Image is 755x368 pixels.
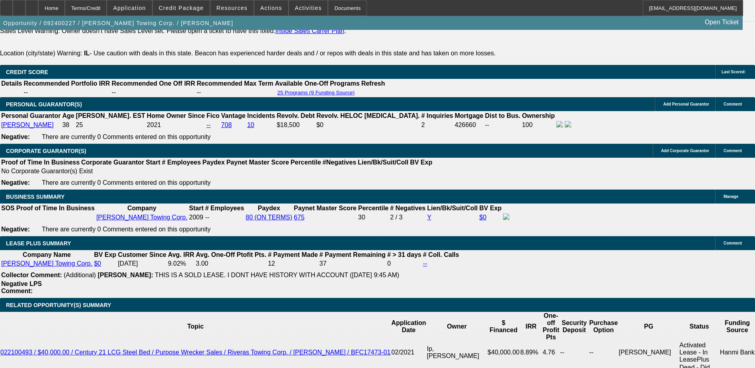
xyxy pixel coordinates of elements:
[221,121,232,128] a: 708
[118,251,166,258] b: Customer Since
[455,121,484,129] td: 426660
[6,101,82,108] span: PERSONAL GUARANTOR(S)
[205,205,244,211] b: # Employees
[94,251,116,258] b: BV Exp
[1,121,54,128] a: [PERSON_NAME]
[117,260,167,268] td: [DATE]
[319,260,386,268] td: 37
[203,159,225,166] b: Paydex
[663,102,709,106] span: Add Personal Guarantor
[275,80,360,88] th: Available One-Off Programs
[6,302,111,308] span: RELATED OPPORTUNITY(S) SUMMARY
[226,159,289,166] b: Paynet Master Score
[679,341,720,364] td: Activated Lease - In LeasePlus
[168,251,194,258] b: Avg. IRR
[1,80,22,88] th: Details
[387,251,421,258] b: # > 31 days
[720,341,755,364] td: Hanmi Bank
[724,194,738,199] span: Manage
[391,312,426,341] th: Application Date
[724,149,742,153] span: Comment
[487,341,520,364] td: $40,000.00
[556,121,563,127] img: facebook-icon.png
[1,272,62,278] b: Collector Comment:
[76,121,146,129] td: 25
[84,50,90,57] b: IL
[479,214,486,221] a: $0
[294,214,304,221] a: 675
[162,159,201,166] b: # Employees
[390,205,425,211] b: # Negatives
[6,148,86,154] span: CORPORATE GUARANTOR(S)
[485,112,521,119] b: Dist to Bus.
[247,112,275,119] b: Incidents
[661,149,709,153] span: Add Corporate Guarantor
[320,251,386,258] b: # Payment Remaining
[291,159,321,166] b: Percentile
[275,27,344,34] a: Inside Sales Carrer Plan
[84,50,496,57] label: - Use caution with deals in this state. Beacon has experienced harder deals and / or repos with d...
[205,214,209,221] span: --
[423,260,427,267] a: --
[455,112,484,119] b: Mortgage
[76,112,145,119] b: [PERSON_NAME]. EST
[1,179,30,186] b: Negative:
[111,88,195,96] td: --
[487,312,520,341] th: $ Financed
[159,5,204,11] span: Credit Package
[391,341,426,364] td: 02/2021
[618,341,679,364] td: [PERSON_NAME]
[23,88,110,96] td: --
[427,214,431,221] a: Y
[258,205,280,211] b: Paydex
[479,205,501,211] b: BV Exp
[503,213,509,220] img: facebook-icon.png
[361,80,386,88] th: Refresh
[358,159,408,166] b: Lien/Bk/Suit/Coll
[155,272,399,278] span: THIS IS A SOLD LEASE. I DONT HAVE HISTORY WITH ACCOUNT ([DATE] 9:45 AM)
[410,159,432,166] b: BV Exp
[294,205,356,211] b: Paynet Master Score
[6,69,48,75] span: CREDIT SCORE
[146,159,160,166] b: Start
[23,80,110,88] th: Recommended Portfolio IRR
[423,251,459,258] b: # Coll. Calls
[427,205,478,211] b: Lien/Bk/Suit/Coll
[589,312,618,341] th: Purchase Option
[520,341,542,364] td: 8.89%
[189,213,204,222] td: 2009
[722,70,746,74] span: Last Scored:
[724,241,742,245] span: Comment
[520,312,542,341] th: IRR
[1,260,92,267] a: [PERSON_NAME] Towing Corp.
[421,112,453,119] b: # Inquiries
[246,214,292,221] a: 80 (ON TERMS)
[207,121,211,128] a: --
[618,312,679,341] th: PG
[316,121,420,129] td: $0
[3,20,233,26] span: Opportunity / 092400227 / [PERSON_NAME] Towing Corp. / [PERSON_NAME]
[358,214,388,221] div: 30
[196,88,274,96] td: --
[6,240,71,247] span: LEASE PLUS SUMMARY
[522,112,555,119] b: Ownership
[679,312,720,341] th: Status
[720,312,755,341] th: Funding Source
[426,312,487,341] th: Owner
[560,312,589,341] th: Security Deposit
[565,121,571,127] img: linkedin-icon.png
[1,159,80,166] th: Proof of Time In Business
[247,121,254,128] a: 10
[211,0,254,16] button: Resources
[42,179,211,186] span: There are currently 0 Comments entered on this opportunity
[127,205,156,211] b: Company
[421,121,453,129] td: 2
[260,5,282,11] span: Actions
[196,251,266,258] b: Avg. One-Off Ptofit Pts.
[1,226,30,233] b: Negative:
[358,205,388,211] b: Percentile
[196,80,274,88] th: Recommended Max Term
[485,121,521,129] td: --
[387,260,422,268] td: 0
[217,5,248,11] span: Resources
